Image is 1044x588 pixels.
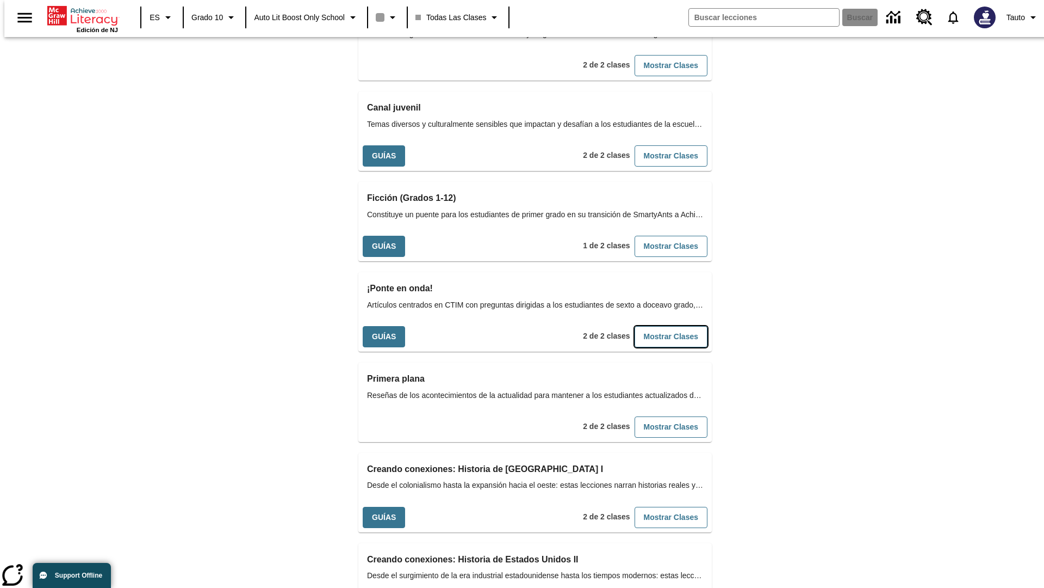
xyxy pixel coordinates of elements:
[363,326,405,347] button: Guías
[33,563,111,588] button: Support Offline
[150,12,160,23] span: ES
[583,332,630,340] span: 2 de 2 clases
[363,507,405,528] button: Guías
[583,422,630,431] span: 2 de 2 clases
[47,5,118,27] a: Portada
[367,191,703,206] h3: Ficción (Grados 1-12)
[583,241,630,250] span: 1 de 2 clases
[47,4,118,33] div: Portada
[635,145,707,167] button: Mostrar Clases
[939,3,967,32] a: Notificaciones
[191,12,223,23] span: Grado 10
[145,8,179,27] button: Lenguaje: ES, Selecciona un idioma
[910,3,939,32] a: Centro de recursos, Se abrirá en una pestaña nueva.
[367,570,703,581] span: Desde el surgimiento de la era industrial estadounidense hasta los tiempos modernos: estas leccio...
[689,9,839,26] input: Buscar campo
[367,100,703,115] h3: Canal juvenil
[974,7,996,28] img: Avatar
[254,12,345,23] span: Auto Lit Boost only School
[880,3,910,33] a: Centro de información
[363,145,405,167] button: Guías
[1002,8,1044,27] button: Perfil/Configuración
[367,462,703,477] h3: Creando conexiones: Historia de Estados Unidos I
[367,299,703,311] span: Artículos centrados en CTIM con preguntas dirigidas a los estudiantes de sexto a doceavo grado, q...
[55,572,102,579] span: Support Offline
[967,3,1002,32] button: Escoja un nuevo avatar
[635,55,707,76] button: Mostrar Clases
[9,2,41,34] button: Abrir el menú lateral
[187,8,242,27] button: Grado: Grado 10, Elige un grado
[367,480,703,491] span: Desde el colonialismo hasta la expansión hacia el oeste: estas lecciones narran historias reales ...
[583,512,630,521] span: 2 de 2 clases
[367,281,703,296] h3: ¡Ponte en onda!
[77,27,118,33] span: Edición de NJ
[583,151,630,160] span: 2 de 2 clases
[367,390,703,401] span: Reseñas de los acontecimientos de la actualidad para mantener a los estudiantes actualizados de l...
[411,8,506,27] button: Clase: Todas las clases, Selecciona una clase
[367,119,703,130] span: Temas diversos y culturalmente sensibles que impactan y desafían a los estudiantes de la escuela ...
[583,60,630,69] span: 2 de 2 clases
[363,236,405,257] button: Guías
[1006,12,1025,23] span: Tauto
[635,507,707,528] button: Mostrar Clases
[635,416,707,438] button: Mostrar Clases
[250,8,364,27] button: Escuela: Auto Lit Boost only School, Seleccione su escuela
[635,326,707,347] button: Mostrar Clases
[367,209,703,220] span: Constituye un puente para los estudiantes de primer grado en su transición de SmartyAnts a Achiev...
[367,552,703,567] h3: Creando conexiones: Historia de Estados Unidos II
[635,236,707,257] button: Mostrar Clases
[367,371,703,387] h3: Primera plana
[415,12,487,23] span: Todas las clases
